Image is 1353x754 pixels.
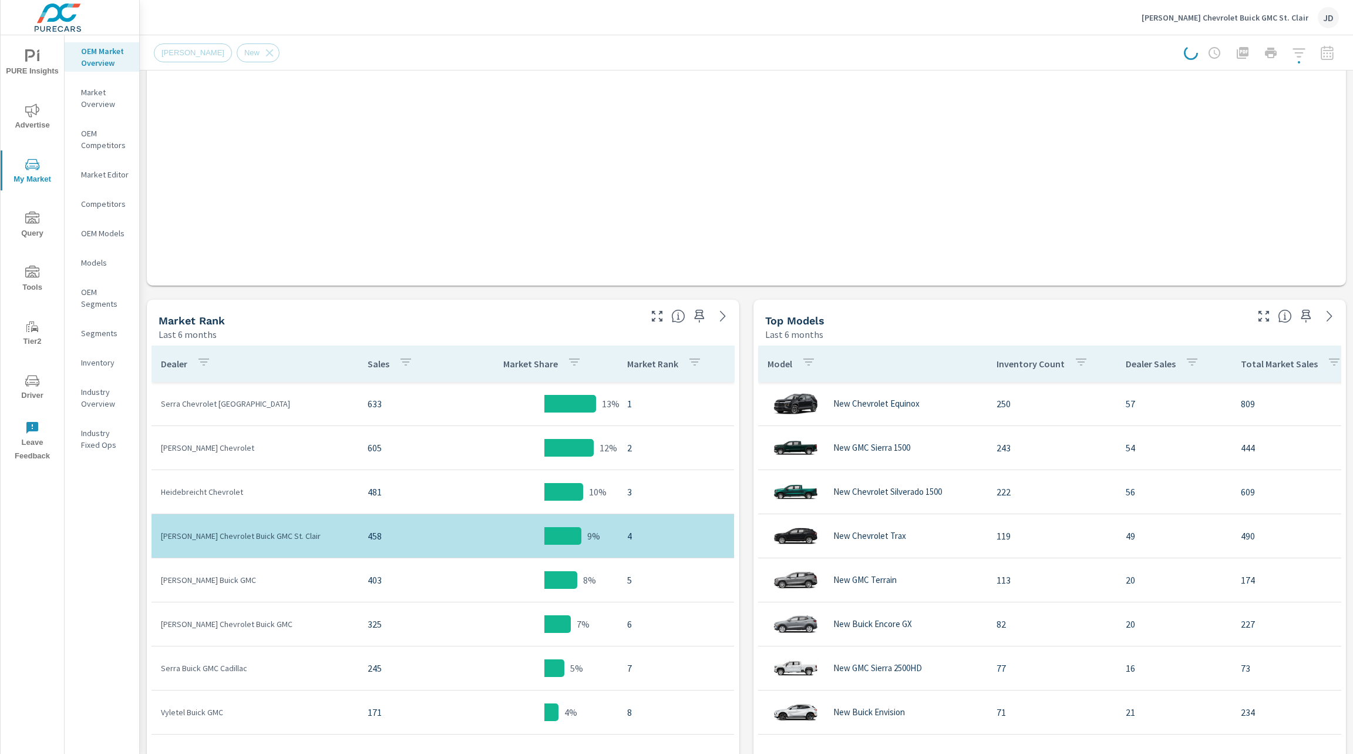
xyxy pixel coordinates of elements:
div: Segments [65,324,139,342]
p: Industry Overview [81,386,130,410]
div: OEM Market Overview [65,42,139,72]
p: New Buick Encore GX [833,619,912,629]
p: Serra Chevrolet [GEOGRAPHIC_DATA] [161,398,349,410]
p: New Buick Envision [833,707,905,718]
p: Market Share [503,358,558,370]
span: Market Rank shows you how you rank, in terms of sales, to other dealerships in your market. “Mark... [671,309,685,323]
p: 16 [1126,661,1222,675]
span: Advertise [4,103,60,132]
span: Find the biggest opportunities within your model lineup nationwide. [Source: Market registration ... [1278,309,1292,323]
p: New Chevrolet Equinox [833,398,920,409]
div: Competitors [65,195,139,213]
p: 2 [627,441,725,455]
p: 7 [627,661,725,675]
h5: Top Models [765,314,824,327]
p: 21 [1126,705,1222,719]
span: Driver [4,374,60,403]
p: 82 [997,617,1107,631]
p: New GMC Sierra 1500 [833,443,910,453]
p: 243 [997,441,1107,455]
img: glamour [772,651,819,686]
img: glamour [772,695,819,730]
div: Industry Fixed Ops [65,424,139,454]
span: Save this to your personalized report [690,307,709,326]
div: JD [1318,7,1339,28]
p: Dealer Sales [1126,358,1176,370]
p: 8% [583,573,596,587]
p: 77 [997,661,1107,675]
p: 4 [627,529,725,543]
p: Serra Buick GMC Cadillac [161,662,349,674]
p: New GMC Sierra 2500HD [833,663,922,673]
div: OEM Models [65,224,139,242]
p: 57 [1126,397,1222,411]
p: Competitors [81,198,130,210]
div: nav menu [1,35,64,468]
p: Total Market Sales [1241,358,1318,370]
p: OEM Models [81,227,130,239]
img: glamour [772,474,819,510]
div: OEM Segments [65,283,139,313]
p: 12% [600,441,617,455]
p: 245 [368,661,462,675]
p: Market Overview [81,86,130,110]
p: 1 [627,397,725,411]
p: [PERSON_NAME] Chevrolet Buick GMC St. Clair [161,530,349,542]
p: 71 [997,705,1107,719]
p: [PERSON_NAME] Chevrolet Buick GMC [161,618,349,630]
div: Market Editor [65,166,139,183]
p: New Chevrolet Silverado 1500 [833,487,942,497]
p: 633 [368,397,462,411]
p: Inventory [81,357,130,368]
p: New GMC Terrain [833,575,897,585]
p: 481 [368,485,462,499]
p: Last 6 months [159,327,217,341]
p: Segments [81,327,130,339]
p: Market Editor [81,169,130,180]
span: Save this to your personalized report [1297,307,1315,326]
div: Models [65,254,139,272]
div: OEM Competitors [65,125,139,154]
p: 54 [1126,441,1222,455]
p: OEM Competitors [81,128,130,151]
p: 49 [1126,529,1222,543]
p: OEM Market Overview [81,45,130,69]
p: 458 [368,529,462,543]
img: glamour [772,430,819,465]
p: 325 [368,617,462,631]
p: 9% [587,529,600,543]
p: 119 [997,529,1107,543]
p: 3 [627,485,725,499]
p: 13% [602,397,620,411]
h5: Market Rank [159,314,225,327]
p: 250 [997,397,1107,411]
p: Model [768,358,792,370]
p: 403 [368,573,462,587]
p: Vyletel Buick GMC [161,706,349,718]
span: Tools [4,266,60,294]
p: New Chevrolet Trax [833,531,906,541]
p: 222 [997,485,1107,499]
div: Inventory [65,354,139,371]
p: Dealer [161,358,187,370]
div: Industry Overview [65,383,139,413]
span: Leave Feedback [4,421,60,463]
p: 6 [627,617,725,631]
p: [PERSON_NAME] Buick GMC [161,574,349,586]
p: 7% [577,617,590,631]
img: glamour [772,386,819,421]
p: 56 [1126,485,1222,499]
p: 20 [1126,573,1222,587]
p: Sales [368,358,389,370]
img: glamour [772,518,819,554]
p: Inventory Count [997,358,1065,370]
p: Models [81,257,130,269]
a: See more details in report [713,307,732,326]
div: Market Overview [65,83,139,113]
p: 4% [564,705,577,719]
p: 8 [627,705,725,719]
p: 20 [1126,617,1222,631]
p: 5 [627,573,725,587]
span: PURE Insights [4,49,60,78]
p: 10% [589,485,607,499]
